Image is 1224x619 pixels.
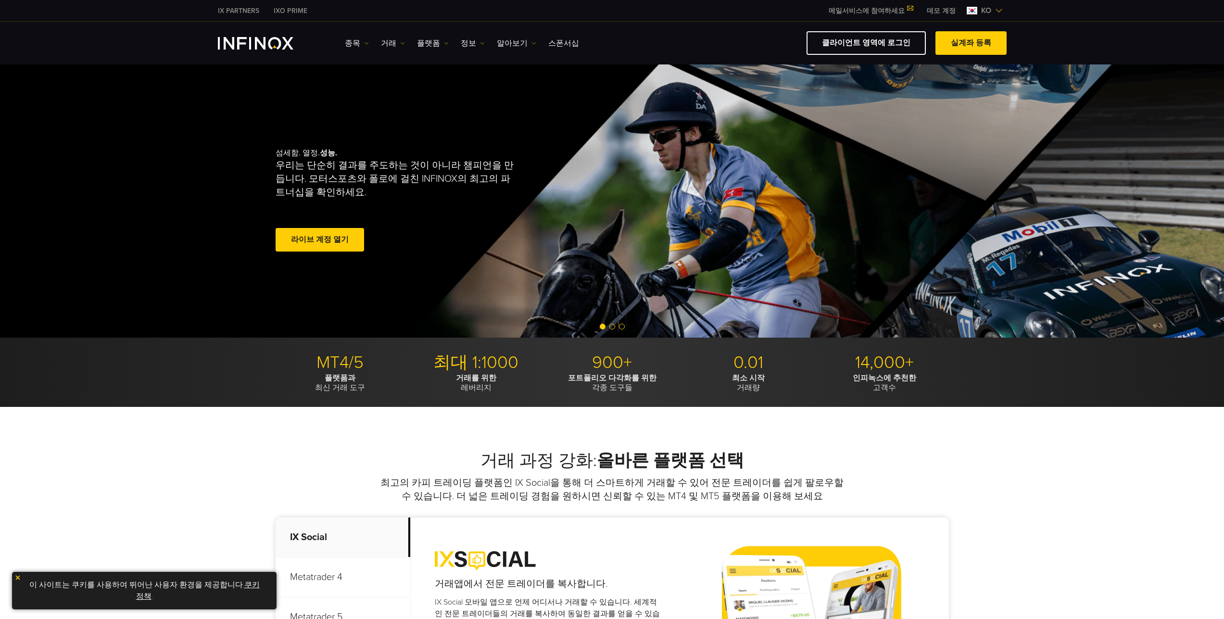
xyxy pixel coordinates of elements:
[684,373,813,392] p: 거래량
[14,574,21,581] img: yellow close icon
[820,373,949,392] p: 고객수
[345,38,369,49] a: 종목
[276,352,404,373] p: MT4/5
[276,159,518,199] p: 우리는 단순히 결과를 주도하는 것이 아니라 챔피언을 만듭니다. 모터스포츠와 폴로에 걸친 INFINOX의 최고의 파트너십을 확인하세요.
[412,352,541,373] p: 최대 1:1000
[935,31,1007,55] a: 실계좌 등록
[920,6,963,16] a: INFINOX MENU
[497,38,536,49] a: 알아보기
[276,133,579,269] div: 섬세함. 열정.
[276,373,404,392] p: 최신 거래 도구
[821,7,920,15] a: 메일서비스에 참여하세요
[684,352,813,373] p: 0.01
[853,373,916,383] strong: 인피녹스에 추천한
[600,324,606,329] span: Go to slide 1
[548,373,677,392] p: 각종 도구들
[820,352,949,373] p: 14,000+
[568,373,656,383] strong: 포트폴리오 다각화를 위한
[218,37,316,50] a: INFINOX Logo
[276,228,364,252] a: 라이브 계정 열기
[732,373,765,383] strong: 최소 시작
[276,557,410,597] p: Metatrader 4
[276,518,410,557] p: IX Social
[619,324,625,329] span: Go to slide 3
[609,324,615,329] span: Go to slide 2
[379,476,845,503] p: 최고의 카피 트레이딩 플랫폼인 IX Social을 통해 더 스마트하게 거래할 수 있어 전문 트레이더를 쉽게 팔로우할 수 있습니다. 더 넓은 트레이딩 경험을 원하시면 신뢰할 수...
[381,38,405,49] a: 거래
[417,38,449,49] a: 플랫폼
[325,373,355,383] strong: 플랫폼과
[211,6,266,16] a: INFINOX
[17,577,272,605] p: 이 사이트는 쿠키를 사용하여 뛰어난 사용자 환경을 제공합니다. .
[548,38,579,49] a: 스폰서십
[412,373,541,392] p: 레버리지
[266,6,315,16] a: INFINOX
[597,450,744,471] strong: 올바른 플랫폼 선택
[320,148,337,158] strong: 성능.
[548,352,677,373] p: 900+
[435,577,664,591] h4: 거래앱에서 전문 트레이더를 복사합니다.
[276,450,949,471] h2: 거래 과정 강화:
[461,38,485,49] a: 정보
[977,5,995,16] span: ko
[807,31,926,55] a: 클라이언트 영역에 로그인
[456,373,496,383] strong: 거래를 위한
